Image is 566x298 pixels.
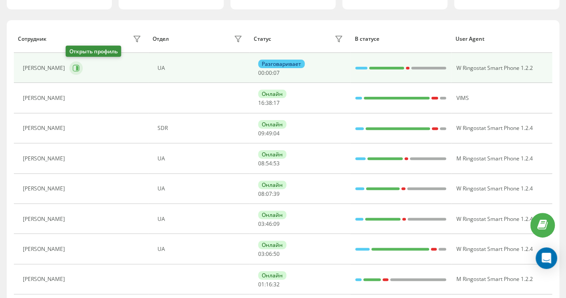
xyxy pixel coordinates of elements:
[258,271,286,280] div: Онлайн
[455,36,548,42] div: User Agent
[23,125,67,131] div: [PERSON_NAME]
[258,160,264,167] span: 08
[273,69,280,77] span: 07
[258,60,305,68] div: Разговаривает
[258,70,280,76] div: : :
[536,247,557,269] div: Open Intercom Messenger
[456,185,532,192] span: W Ringostat Smart Phone 1.2.4
[23,216,67,222] div: [PERSON_NAME]
[258,150,286,159] div: Онлайн
[18,36,47,42] div: Сотрудник
[273,99,280,107] span: 17
[258,251,280,257] div: : :
[254,36,271,42] div: Статус
[273,250,280,258] span: 50
[273,160,280,167] span: 53
[23,186,67,192] div: [PERSON_NAME]
[258,281,280,288] div: : :
[266,250,272,258] span: 06
[157,155,245,162] div: UA
[258,221,280,227] div: : :
[456,124,532,132] span: W Ringostat Smart Phone 1.2.4
[23,276,67,282] div: [PERSON_NAME]
[456,215,532,223] span: W Ringostat Smart Phone 1.2.4
[266,190,272,198] span: 07
[273,190,280,198] span: 39
[354,36,447,42] div: В статусе
[258,281,264,288] span: 01
[23,155,67,162] div: [PERSON_NAME]
[258,191,280,197] div: : :
[258,99,264,107] span: 16
[266,99,272,107] span: 38
[266,69,272,77] span: 00
[456,155,532,162] span: M Ringostat Smart Phone 1.2.4
[456,64,532,72] span: W Ringostat Smart Phone 1.2.2
[258,181,286,189] div: Онлайн
[258,130,280,137] div: : :
[273,130,280,137] span: 04
[258,90,286,98] div: Онлайн
[456,94,468,102] span: VIMS
[157,246,245,252] div: UA
[258,220,264,228] span: 03
[456,245,532,253] span: W Ringostat Smart Phone 1.2.4
[258,100,280,106] div: : :
[258,211,286,219] div: Онлайн
[266,220,272,228] span: 46
[258,120,286,129] div: Онлайн
[258,69,264,77] span: 00
[273,281,280,288] span: 32
[23,246,67,252] div: [PERSON_NAME]
[258,160,280,167] div: : :
[23,95,67,101] div: [PERSON_NAME]
[23,65,67,71] div: [PERSON_NAME]
[153,36,169,42] div: Отдел
[456,275,532,283] span: M Ringostat Smart Phone 1.2.2
[258,250,264,258] span: 03
[258,130,264,137] span: 09
[266,130,272,137] span: 49
[157,186,245,192] div: UA
[258,190,264,198] span: 08
[66,46,121,57] div: Открыть профиль
[157,125,245,131] div: SDR
[273,220,280,228] span: 09
[157,216,245,222] div: UA
[157,65,245,71] div: UA
[266,160,272,167] span: 54
[266,281,272,288] span: 16
[258,241,286,249] div: Онлайн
